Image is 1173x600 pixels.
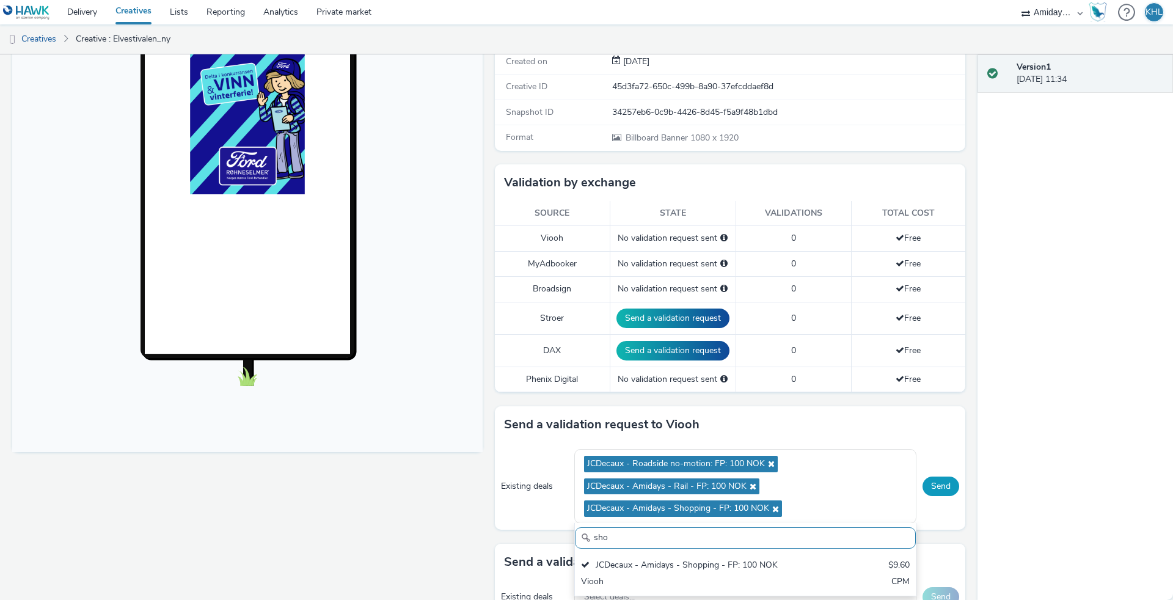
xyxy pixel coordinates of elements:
[896,373,921,385] span: Free
[1146,3,1163,21] div: KHL
[616,232,729,244] div: No validation request sent
[495,277,610,302] td: Broadsign
[923,477,959,496] button: Send
[495,251,610,276] td: MyAdbooker
[791,345,796,356] span: 0
[791,373,796,385] span: 0
[616,373,729,386] div: No validation request sent
[506,131,533,143] span: Format
[3,5,50,20] img: undefined Logo
[896,312,921,324] span: Free
[575,527,916,549] input: Search......
[587,503,769,514] span: JCDecaux - Amidays - Shopping - FP: 100 NOK
[504,553,725,571] h3: Send a validation request to Broadsign
[506,56,547,67] span: Created on
[70,24,177,54] a: Creative : Elvestivalen_ny
[621,56,649,67] span: [DATE]
[1089,2,1107,22] img: Hawk Academy
[495,201,610,226] th: Source
[495,367,610,392] td: Phenix Digital
[504,174,636,192] h3: Validation by exchange
[891,576,910,590] div: CPM
[495,226,610,251] td: Viooh
[612,106,964,119] div: 34257eb6-0c9b-4426-8d45-f5a9f48b1dbd
[791,232,796,244] span: 0
[720,373,728,386] div: Please select a deal below and click on Send to send a validation request to Phenix Digital.
[616,341,729,360] button: Send a validation request
[616,258,729,270] div: No validation request sent
[791,283,796,295] span: 0
[791,312,796,324] span: 0
[626,132,690,144] span: Billboard Banner
[896,283,921,295] span: Free
[501,480,568,492] div: Existing deals
[851,201,965,226] th: Total cost
[616,309,729,328] button: Send a validation request
[720,232,728,244] div: Please select a deal below and click on Send to send a validation request to Viooh.
[178,38,293,243] img: Advertisement preview
[720,283,728,295] div: Please select a deal below and click on Send to send a validation request to Broadsign.
[506,106,554,118] span: Snapshot ID
[581,559,798,573] div: JCDecaux - Amidays - Shopping - FP: 100 NOK
[621,56,649,68] div: Creation 21 August 2025, 11:34
[1017,61,1163,86] div: [DATE] 11:34
[1089,2,1112,22] a: Hawk Academy
[612,81,964,93] div: 45d3fa72-650c-499b-8a90-37efcddaef8d
[736,201,851,226] th: Validations
[791,258,796,269] span: 0
[610,201,736,226] th: State
[506,81,547,92] span: Creative ID
[896,258,921,269] span: Free
[1017,61,1051,73] strong: Version 1
[616,283,729,295] div: No validation request sent
[587,481,747,492] span: JCDecaux - Amidays - Rail - FP: 100 NOK
[720,258,728,270] div: Please select a deal below and click on Send to send a validation request to MyAdbooker.
[896,232,921,244] span: Free
[624,132,739,144] span: 1080 x 1920
[495,302,610,334] td: Stroer
[896,345,921,356] span: Free
[587,459,765,469] span: JCDecaux - Roadside no-motion: FP: 100 NOK
[6,34,18,46] img: dooh
[495,334,610,367] td: DAX
[504,415,700,434] h3: Send a validation request to Viooh
[581,576,798,590] div: Viooh
[888,559,910,573] div: $9.60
